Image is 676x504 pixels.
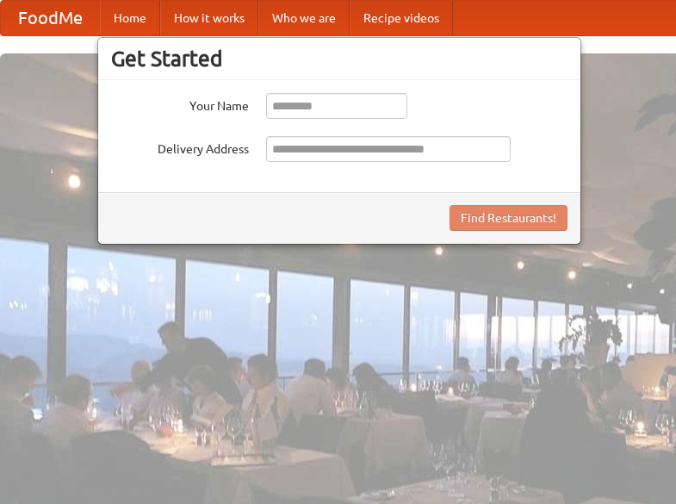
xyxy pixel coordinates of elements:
[100,1,160,35] a: Home
[111,46,567,72] h3: Get Started
[111,93,249,115] label: Your Name
[350,1,453,35] a: Recipe videos
[450,205,567,231] button: Find Restaurants!
[258,1,350,35] a: Who we are
[160,1,258,35] a: How it works
[111,136,249,158] label: Delivery Address
[1,1,100,35] a: FoodMe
